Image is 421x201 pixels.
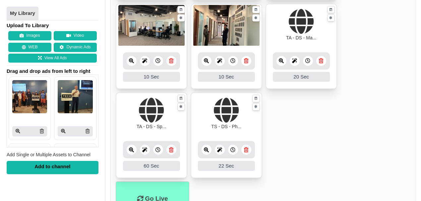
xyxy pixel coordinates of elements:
[58,80,92,114] img: P250x250 image processing20250825 996236 11s9gg8
[8,54,97,63] a: View All Ads
[7,68,98,75] span: Drag and drop ads from left to right
[273,72,330,82] div: 20 Sec
[118,5,185,46] img: 3.400 mb
[123,72,180,82] div: 10 Sec
[8,43,51,52] button: WEB
[307,129,421,201] iframe: Chat Widget
[7,22,98,29] h4: Upload To Library
[198,72,255,82] div: 10 Sec
[7,161,98,174] div: Add to channel
[123,161,180,171] div: 60 Sec
[12,80,47,114] img: P250x250 image processing20250910 996236 13d3kn1
[7,152,90,158] span: Add Single or Multiple Assets to Channel
[8,31,51,41] button: Images
[286,34,317,41] div: TA - DS - Ma...
[198,161,255,171] div: 22 Sec
[54,43,97,52] a: Dynamic Ads
[137,123,166,130] div: TA - DS - Sp...
[193,5,260,46] img: 2.002 mb
[211,123,241,130] div: TS - DS - Ph...
[7,7,38,21] a: My Library
[54,31,97,41] button: Video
